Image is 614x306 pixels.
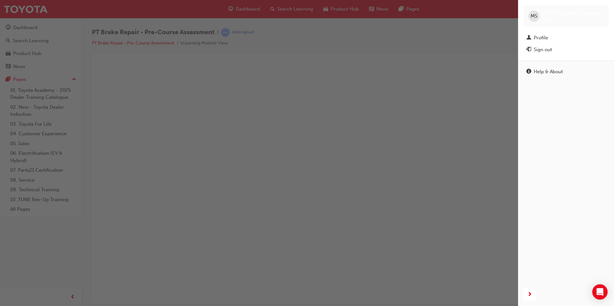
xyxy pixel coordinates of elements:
[523,44,609,56] button: Sign out
[534,46,552,53] div: Sign out
[523,66,609,78] a: Help & About
[531,12,537,20] span: MS
[534,68,563,75] div: Help & About
[534,34,548,42] div: Profile
[542,10,600,16] span: [PERSON_NAME] Skouros
[526,35,531,41] span: man-icon
[592,284,608,300] div: Open Intercom Messenger
[527,291,532,299] span: next-icon
[526,47,531,53] span: exit-icon
[526,69,531,75] span: info-icon
[542,16,557,22] span: 651645
[523,32,609,44] a: Profile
